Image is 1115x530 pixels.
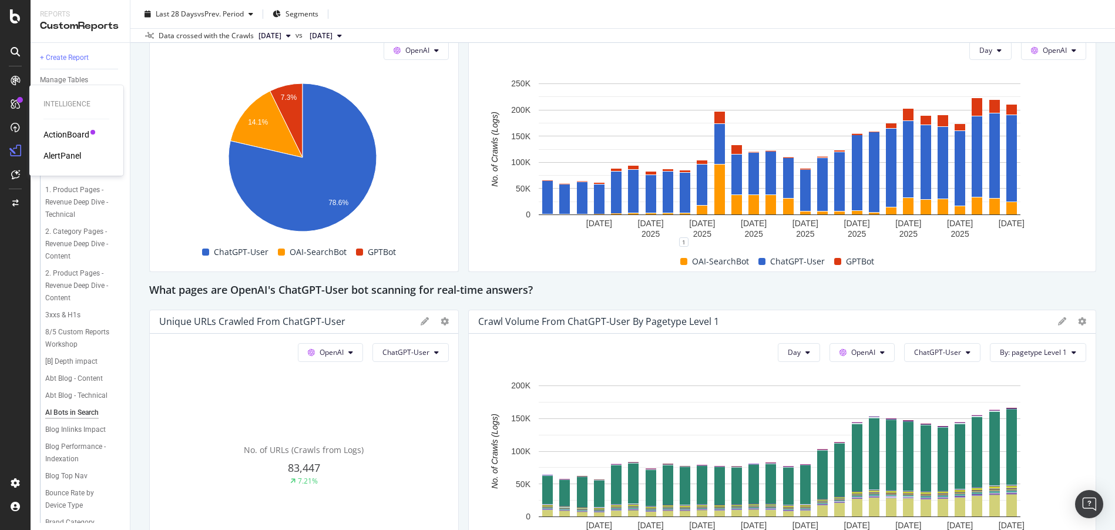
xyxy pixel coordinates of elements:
div: Unique URLs Crawled from ChatGPT-User [159,316,345,327]
div: + Create Report [40,52,89,64]
span: Day [979,45,992,55]
text: 2025 [899,229,917,239]
text: [DATE] [947,521,973,530]
span: Last 28 Days [156,9,197,19]
span: Segments [286,9,318,19]
a: ActionBoard [43,129,89,140]
div: 1 [679,237,689,247]
text: 2025 [848,229,866,239]
div: Bounce Rate by Device Type [45,487,113,512]
text: No. of Crawls (Logs) [490,112,499,187]
button: OpenAI [298,343,363,362]
text: No. of Crawls (Logs) [490,414,499,489]
text: [DATE] [689,219,715,228]
span: OpenAI [320,347,344,357]
text: 14.1% [248,118,268,126]
text: [DATE] [895,219,921,228]
div: Abt Blog - Technical [45,390,108,402]
text: [DATE] [792,521,818,530]
span: ChatGPT-User [770,254,825,269]
div: [B] Depth impact [45,355,98,368]
text: 0 [526,512,530,521]
text: 200K [511,105,530,115]
span: vs Prev. Period [197,9,244,19]
text: [DATE] [586,521,612,530]
text: [DATE] [792,219,818,228]
text: 200K [511,381,530,390]
text: [DATE] [586,219,612,228]
span: No. of URLs (Crawls from Logs) [244,444,364,455]
text: 100K [511,157,530,167]
div: 7.21% [298,476,318,486]
button: ChatGPT-User [904,343,980,362]
text: [DATE] [998,521,1024,530]
div: Blog Inlinks Impact [45,424,106,436]
button: Day [969,41,1012,60]
div: 2. Category Pages - Revenue Deep Dive - Content [45,226,116,263]
div: Crawl Volume by OpenAIDayOpenAIA chart.1OAI-SearchBotChatGPT-UserGPTBot [468,8,1096,272]
text: [DATE] [741,521,767,530]
text: 2025 [744,229,763,239]
button: Last 28 DaysvsPrev. Period [140,5,258,24]
text: [DATE] [844,219,869,228]
button: OpenAI [384,41,449,60]
div: AlertPanel [43,150,81,162]
a: AI Bots in Search [45,407,122,419]
span: vs [295,30,305,41]
text: [DATE] [998,219,1024,228]
text: [DATE] [689,521,715,530]
text: 50K [516,479,531,489]
div: Crawl Volume from ChatGPT-User by pagetype Level 1 [478,316,719,327]
div: CustomReports [40,19,120,33]
div: 8/5 Custom Reports Workshop [45,326,113,351]
div: AI Bots in Search [45,407,99,419]
div: Reports [40,9,120,19]
span: Day [788,347,801,357]
span: ChatGPT-User [214,245,268,259]
div: Open Intercom Messenger [1075,490,1103,518]
text: 150K [511,132,530,141]
text: [DATE] [637,521,663,530]
a: 3xxs & H1s [45,309,122,321]
text: 50K [516,184,531,193]
text: [DATE] [895,521,921,530]
a: 1. Product Pages - Revenue Deep Dive - Technical [45,184,122,221]
div: Crawl Volume by OpenAIOpenAIA chart.ChatGPT-UserOAI-SearchBotGPTBot [149,8,459,272]
text: 2025 [693,229,711,239]
text: 150K [511,414,530,423]
a: 8/5 Custom Reports Workshop [45,326,122,351]
span: By: pagetype Level 1 [1000,347,1067,357]
text: [DATE] [637,219,663,228]
div: Manage Tables [40,74,88,86]
div: 3xxs & H1s [45,309,80,321]
a: Blog Top Nav [45,470,122,482]
a: Bounce Rate by Device Type [45,487,122,512]
div: What pages are OpenAI's ChatGPT-User bot scanning for real-time answers? [149,281,1096,300]
button: ChatGPT-User [372,343,449,362]
text: [DATE] [947,219,973,228]
span: OpenAI [405,45,429,55]
text: [DATE] [844,521,869,530]
div: Blog Performance - Indexation [45,441,113,465]
span: OpenAI [1043,45,1067,55]
text: 0 [526,210,530,219]
div: 2. Product Pages - Revenue Deep Dive - Content [45,267,116,304]
button: [DATE] [254,29,295,43]
svg: A chart. [478,78,1080,242]
div: 1. Product Pages - Revenue Deep Dive - Technical [45,184,116,221]
text: [DATE] [741,219,767,228]
div: Data crossed with the Crawls [159,31,254,41]
a: 2. Product Pages - Revenue Deep Dive - Content [45,267,122,304]
text: 250K [511,79,530,88]
span: GPTBot [368,245,396,259]
span: 2025 Jul. 29th [310,31,333,41]
a: Manage Tables [40,74,122,86]
button: OpenAI [1021,41,1086,60]
button: Segments [268,5,323,24]
svg: A chart. [159,78,446,242]
a: Blog Inlinks Impact [45,424,122,436]
div: Blog Top Nav [45,470,88,482]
